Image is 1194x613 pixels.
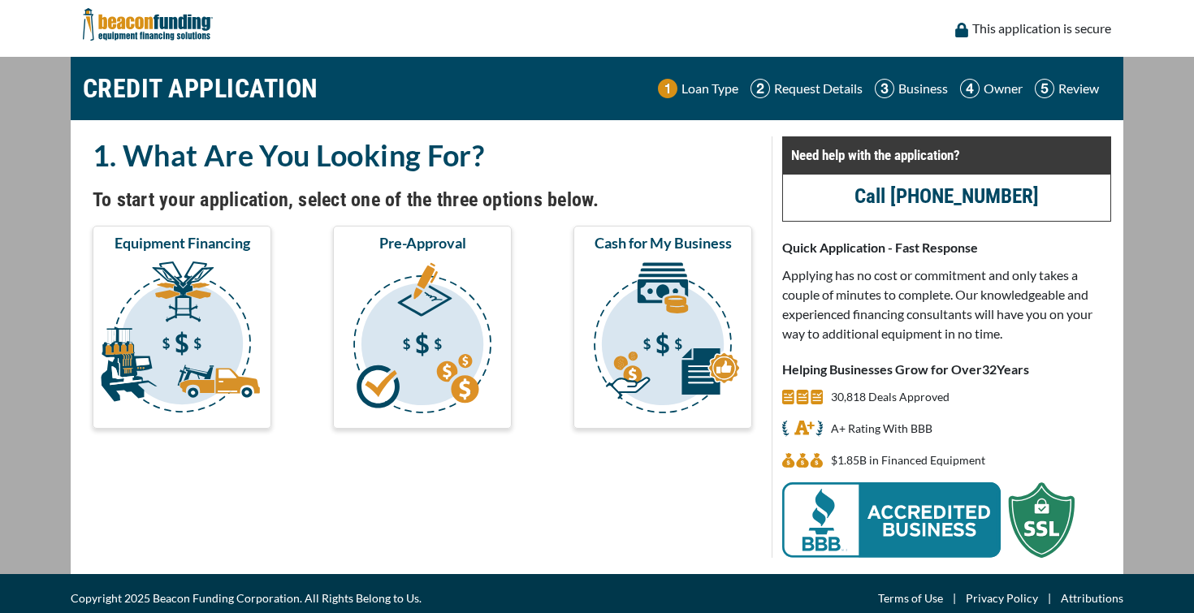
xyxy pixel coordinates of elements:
h4: To start your application, select one of the three options below. [93,186,752,214]
p: Helping Businesses Grow for Over Years [782,360,1111,379]
p: Need help with the application? [791,145,1102,165]
span: Pre-Approval [379,233,466,253]
img: BBB Acredited Business and SSL Protection [782,482,1075,558]
img: lock icon to convery security [955,23,968,37]
img: Step 5 [1035,79,1054,98]
a: Privacy Policy [966,589,1038,608]
img: Step 3 [875,79,894,98]
span: Cash for My Business [595,233,732,253]
img: Step 4 [960,79,980,98]
p: Loan Type [681,79,738,98]
span: Copyright 2025 Beacon Funding Corporation. All Rights Belong to Us. [71,589,422,608]
span: Equipment Financing [115,233,250,253]
p: Applying has no cost or commitment and only takes a couple of minutes to complete. Our knowledgea... [782,265,1111,343]
h2: 1. What Are You Looking For? [93,136,752,174]
p: Request Details [774,79,863,98]
img: Cash for My Business [577,259,749,421]
p: This application is secure [972,19,1111,38]
button: Pre-Approval [333,226,512,429]
p: Business [898,79,948,98]
p: Review [1058,79,1099,98]
span: | [943,589,966,608]
img: Step 2 [751,79,770,98]
p: $1,846,962,036 in Financed Equipment [831,451,985,470]
p: 30,818 Deals Approved [831,387,950,407]
a: Terms of Use [878,589,943,608]
h1: CREDIT APPLICATION [83,65,318,112]
img: Step 1 [658,79,677,98]
img: Equipment Financing [96,259,268,421]
a: Attributions [1061,589,1123,608]
span: 32 [982,361,997,377]
p: Quick Application - Fast Response [782,238,1111,257]
button: Equipment Financing [93,226,271,429]
a: Call [PHONE_NUMBER] [854,184,1039,208]
p: Owner [984,79,1023,98]
span: | [1038,589,1061,608]
img: Pre-Approval [336,259,508,421]
button: Cash for My Business [573,226,752,429]
p: A+ Rating With BBB [831,419,932,438]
